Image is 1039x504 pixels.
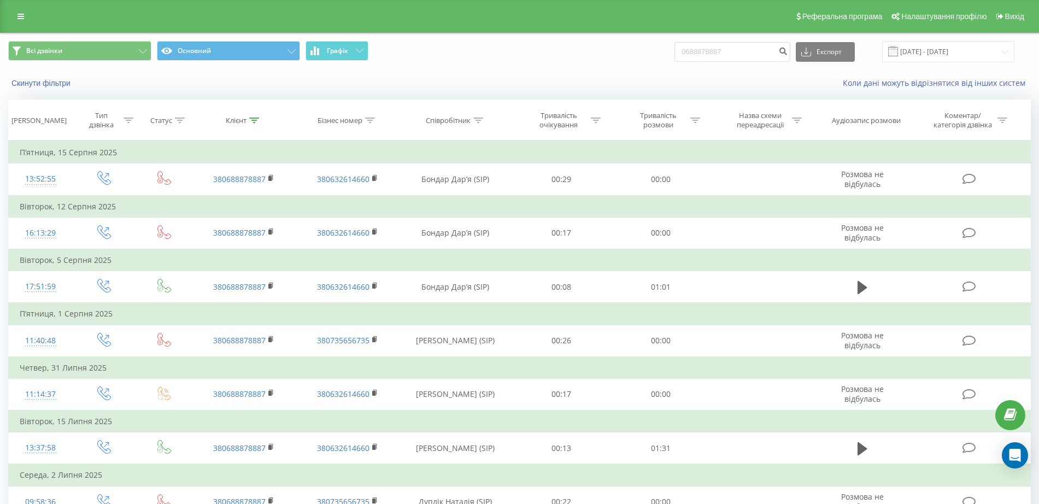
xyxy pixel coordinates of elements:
span: Розмова не відбулась [841,222,884,243]
span: Всі дзвінки [26,46,62,55]
div: 13:37:58 [20,437,61,459]
span: Графік [327,47,348,55]
div: Тривалість розмови [629,111,688,130]
div: Статус [150,116,172,125]
div: 11:14:37 [20,384,61,405]
a: Коли дані можуть відрізнятися вiд інших систем [843,78,1031,88]
td: Вівторок, 5 Серпня 2025 [9,249,1031,271]
div: 13:52:55 [20,168,61,190]
div: Тривалість очікування [530,111,588,130]
a: 380688878887 [213,443,266,453]
a: 380688878887 [213,282,266,292]
a: 380632614660 [317,389,369,399]
div: Коментар/категорія дзвінка [931,111,995,130]
td: 00:00 [611,325,711,357]
td: П’ятниця, 15 Серпня 2025 [9,142,1031,163]
td: 01:01 [611,271,711,303]
div: Тип дзвінка [82,111,121,130]
a: 380688878887 [213,389,266,399]
td: Четвер, 31 Липня 2025 [9,357,1031,379]
a: 380688878887 [213,174,266,184]
a: 380632614660 [317,227,369,238]
div: 16:13:29 [20,222,61,244]
button: Графік [306,41,368,61]
td: Бондар Дарʼя (SIP) [400,271,511,303]
a: 380735656735 [317,335,369,345]
div: Співробітник [426,116,471,125]
span: Реферальна програма [802,12,883,21]
td: Середа, 2 Липня 2025 [9,464,1031,486]
td: Бондар Дарʼя (SIP) [400,163,511,196]
button: Основний [157,41,300,61]
td: [PERSON_NAME] (SIP) [400,378,511,411]
td: Вівторок, 15 Липня 2025 [9,411,1031,432]
td: 00:00 [611,217,711,249]
span: Розмова не відбулась [841,330,884,350]
td: 00:26 [512,325,612,357]
button: Скинути фільтри [8,78,76,88]
td: 00:00 [611,163,711,196]
button: Всі дзвінки [8,41,151,61]
td: 00:13 [512,432,612,465]
span: Розмова не відбулась [841,169,884,189]
td: Вівторок, 12 Серпня 2025 [9,196,1031,218]
div: Бізнес номер [318,116,362,125]
a: 380632614660 [317,443,369,453]
td: Бондар Дарʼя (SIP) [400,217,511,249]
div: Назва схеми переадресації [731,111,789,130]
span: Налаштування профілю [901,12,987,21]
a: 380632614660 [317,174,369,184]
td: 00:00 [611,378,711,411]
div: 17:51:59 [20,276,61,297]
td: 00:17 [512,217,612,249]
input: Пошук за номером [674,42,790,62]
td: П’ятниця, 1 Серпня 2025 [9,303,1031,325]
div: Клієнт [226,116,246,125]
span: Вихід [1005,12,1024,21]
a: 380688878887 [213,227,266,238]
td: 00:29 [512,163,612,196]
div: 11:40:48 [20,330,61,351]
td: 00:17 [512,378,612,411]
div: [PERSON_NAME] [11,116,67,125]
a: 380632614660 [317,282,369,292]
div: Open Intercom Messenger [1002,442,1028,468]
td: [PERSON_NAME] (SIP) [400,432,511,465]
span: Розмова не відбулась [841,384,884,404]
button: Експорт [796,42,855,62]
td: 00:08 [512,271,612,303]
td: 01:31 [611,432,711,465]
div: Аудіозапис розмови [832,116,901,125]
td: [PERSON_NAME] (SIP) [400,325,511,357]
a: 380688878887 [213,335,266,345]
